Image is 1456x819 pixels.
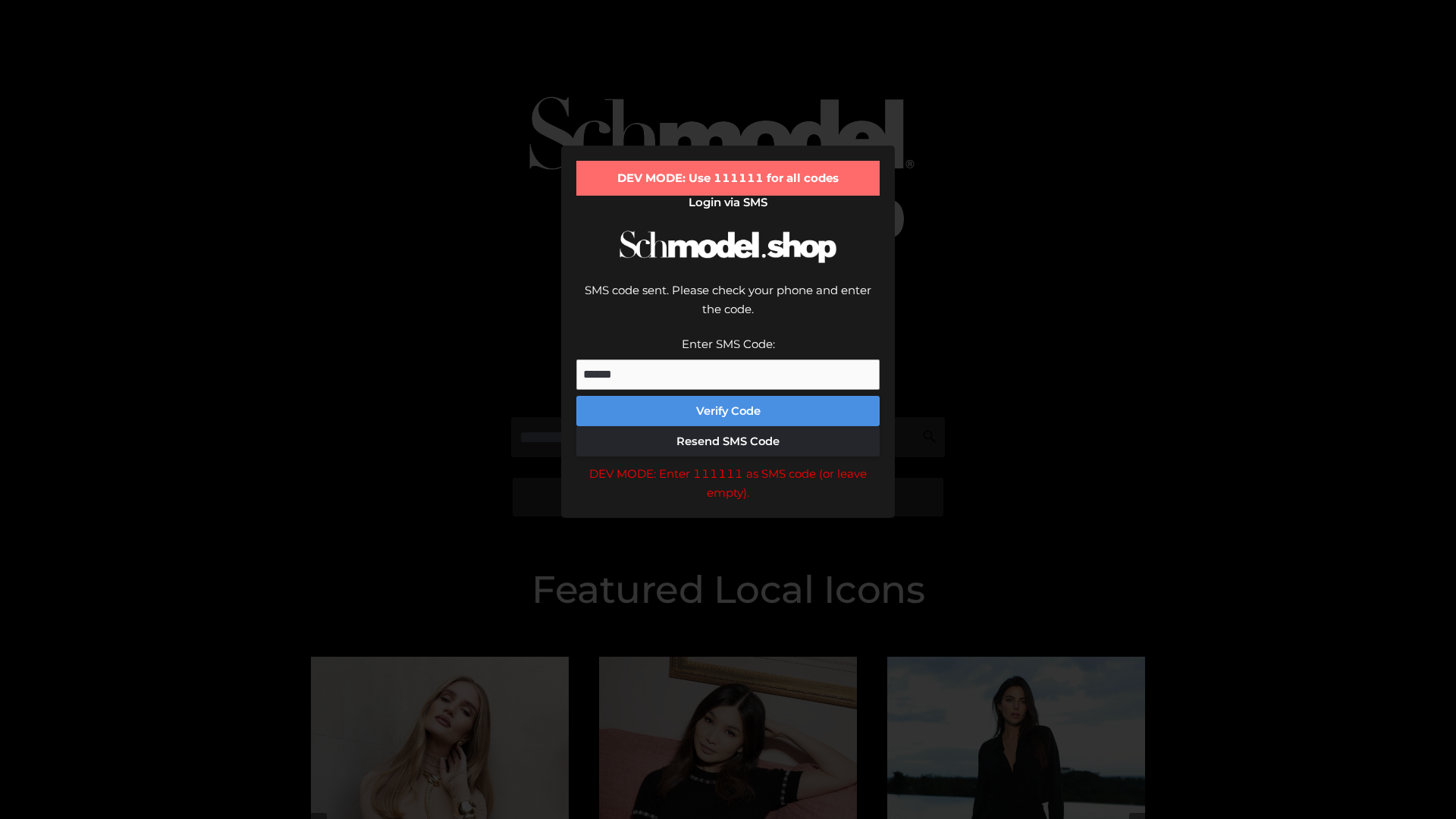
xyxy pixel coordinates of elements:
label: Enter SMS Code: [682,337,775,351]
button: Verify Code [576,396,880,426]
img: Schmodel Logo [614,217,842,277]
h2: Login via SMS [576,196,880,209]
button: Resend SMS Code [576,426,880,457]
div: DEV MODE: Enter 111111 as SMS code (or leave empty). [576,464,880,503]
div: SMS code sent. Please check your phone and enter the code. [576,281,880,334]
div: DEV MODE: Use 111111 for all codes [576,161,880,196]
